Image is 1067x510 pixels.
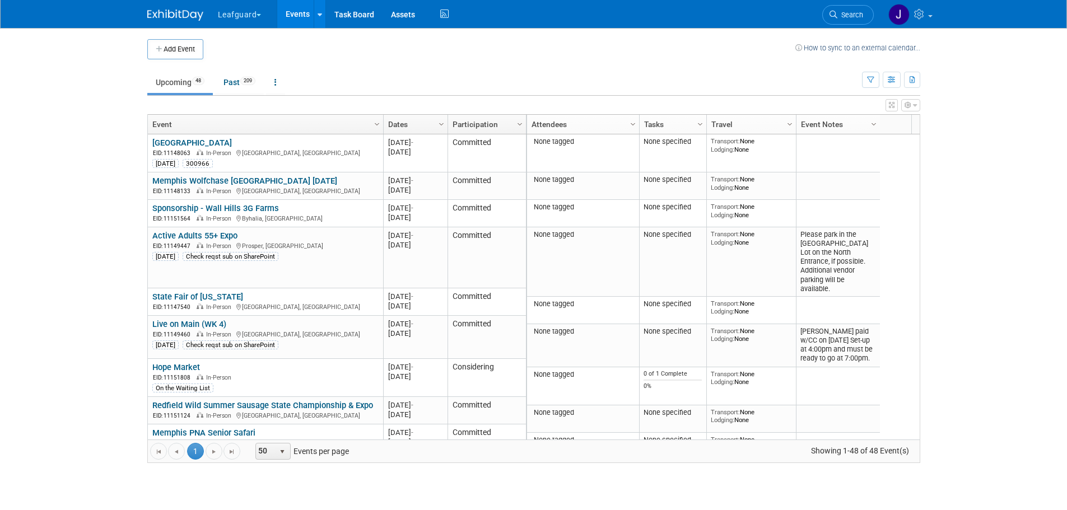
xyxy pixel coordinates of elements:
td: Committed [448,227,526,288]
div: None None [711,370,791,386]
span: In-Person [206,303,235,311]
span: 48 [192,77,204,85]
a: Column Settings [694,115,706,132]
span: Showing 1-48 of 48 Event(s) [800,443,919,458]
div: [DATE] [388,301,442,311]
img: Jillian Cardullias [888,4,910,25]
div: None None [711,408,791,424]
span: - [411,401,413,409]
a: Event [152,115,376,134]
div: None tagged [531,436,635,445]
a: Memphis PNA Senior Safari [152,428,255,438]
span: Lodging: [711,184,734,191]
a: Column Settings [435,115,448,132]
a: Event Notes [801,115,873,134]
button: Add Event [147,39,203,59]
a: Participation [453,115,519,134]
span: Lodging: [711,378,734,386]
a: Go to the last page [223,443,240,460]
span: Transport: [711,436,740,443]
td: Committed [448,172,526,200]
span: EID: 11151564 [153,216,195,222]
div: 0% [644,382,702,390]
div: [DATE] [152,340,179,349]
span: Column Settings [628,120,637,129]
span: - [411,204,413,212]
span: - [411,292,413,301]
div: Check reqst sub on SharePoint [183,340,278,349]
a: Attendees [532,115,632,134]
span: Column Settings [437,120,446,129]
a: How to sync to an external calendar... [795,44,920,52]
span: 50 [256,443,275,459]
a: Live on Main (WK 4) [152,319,226,329]
img: In-Person Event [197,242,203,248]
span: EID: 11148133 [153,188,195,194]
span: 1 [187,443,204,460]
div: 0 of 1 Complete [644,370,702,378]
div: Check reqst sub on SharePoint [183,252,278,261]
div: None specified [644,175,702,184]
div: None specified [644,327,702,336]
span: Transport: [711,203,740,210]
a: Column Settings [514,115,526,132]
span: Transport: [711,137,740,145]
span: - [411,320,413,328]
span: Transport: [711,230,740,238]
div: None None [711,327,791,343]
div: None specified [644,300,702,308]
a: Column Settings [371,115,383,132]
div: Prosper, [GEOGRAPHIC_DATA] [152,241,378,250]
div: [DATE] [388,329,442,338]
img: In-Person Event [197,374,203,380]
div: [GEOGRAPHIC_DATA], [GEOGRAPHIC_DATA] [152,302,378,311]
td: Committed [448,316,526,359]
img: In-Person Event [197,412,203,418]
span: Go to the next page [209,447,218,456]
a: Column Settings [627,115,639,132]
td: Committed [448,200,526,227]
span: Transport: [711,300,740,307]
span: In-Person [206,215,235,222]
div: [DATE] [388,292,442,301]
span: EID: 11151808 [153,375,195,381]
span: - [411,363,413,371]
img: In-Person Event [197,215,203,221]
div: On the Waiting List [152,383,213,392]
div: None tagged [531,300,635,308]
div: [DATE] [388,176,442,185]
div: None tagged [531,327,635,336]
a: Tasks [644,115,699,134]
span: In-Person [206,242,235,250]
td: Committed [448,288,526,316]
span: Events per page [241,443,360,460]
td: [PERSON_NAME] paid w/CC on [DATE] Set-up at 4:00pm and must be ready to go at 7:00pm. [796,324,880,367]
div: None tagged [531,175,635,184]
div: [DATE] [388,147,442,157]
td: Committed [448,424,526,452]
span: Go to the last page [227,447,236,456]
span: Transport: [711,408,740,416]
div: None tagged [531,203,635,212]
span: Lodging: [711,146,734,153]
div: [DATE] [388,372,442,381]
span: In-Person [206,374,235,381]
a: Search [822,5,874,25]
span: Column Settings [372,120,381,129]
span: In-Person [206,412,235,419]
span: Lodging: [711,416,734,424]
img: In-Person Event [197,149,203,155]
span: select [278,447,287,456]
div: [DATE] [388,362,442,372]
div: [DATE] [388,213,442,222]
div: [DATE] [388,231,442,240]
span: Transport: [711,370,740,378]
a: Go to the previous page [168,443,185,460]
span: Transport: [711,175,740,183]
div: [DATE] [388,203,442,213]
span: In-Person [206,188,235,195]
div: [DATE] [388,437,442,447]
td: Please park in the [GEOGRAPHIC_DATA] Lot on the North Entrance, if possible. Additional vendor pa... [796,227,880,297]
span: Go to the previous page [172,447,181,456]
div: None specified [644,408,702,417]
